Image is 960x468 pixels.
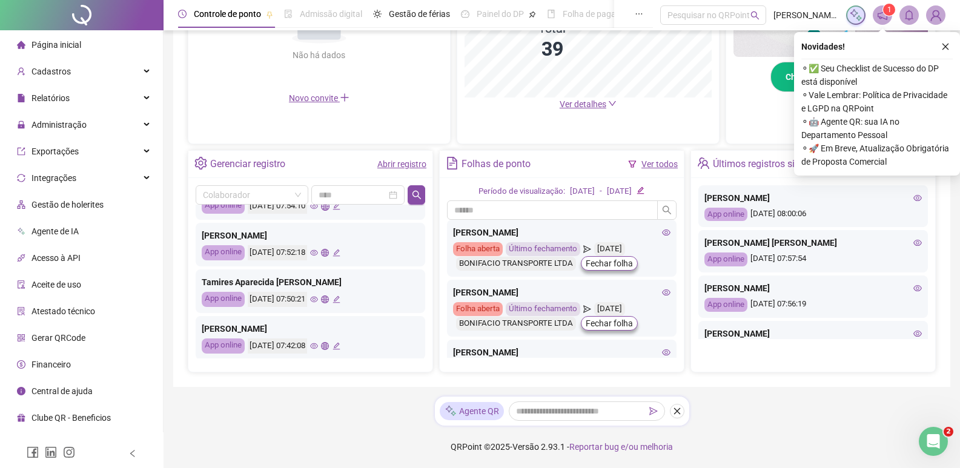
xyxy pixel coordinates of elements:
span: Reportar bug e/ou melhoria [569,442,673,452]
div: App online [704,252,747,266]
span: edit [637,186,644,194]
span: eye [310,342,318,350]
span: file [17,93,25,102]
span: send [649,407,658,415]
span: Novidades ! [801,40,845,53]
span: book [547,10,555,18]
div: [DATE] 07:42:08 [248,338,307,354]
span: notification [877,10,888,21]
img: 29781 [927,6,945,24]
span: api [17,253,25,262]
span: bell [904,10,915,21]
a: Ver detalhes down [560,99,617,109]
span: pushpin [266,11,273,18]
span: Gestão de holerites [31,200,104,209]
div: Últimos registros sincronizados [713,154,847,174]
div: Não há dados [263,48,375,62]
span: left [128,449,137,458]
div: Último fechamento [506,302,580,316]
span: apartment [17,200,25,208]
span: plus [340,93,349,102]
span: Atestado técnico [31,306,95,316]
span: eye [662,288,670,297]
span: Administração [31,120,87,130]
span: sun [373,10,382,18]
span: ellipsis [635,10,643,18]
span: eye [913,194,922,202]
span: Chega de papelada! [786,70,862,84]
span: Admissão digital [300,9,362,19]
iframe: Intercom live chat [919,427,948,456]
span: Página inicial [31,40,81,50]
div: App online [202,245,245,260]
div: [PERSON_NAME] [453,226,670,239]
span: eye [310,202,318,210]
span: Aceite de uso [31,280,81,289]
span: file-done [284,10,293,18]
div: Folha aberta [453,242,503,256]
span: file-text [446,157,458,170]
a: Abrir registro [377,159,426,169]
span: Gestão de férias [389,9,450,19]
div: Agente QR [440,402,504,420]
span: global [321,249,329,257]
div: [PERSON_NAME] [453,286,670,299]
span: linkedin [45,446,57,458]
span: global [321,295,329,303]
sup: 1 [883,4,895,16]
span: qrcode [17,333,25,341]
span: user-add [17,67,25,75]
span: [PERSON_NAME] gas [773,8,839,22]
span: eye [662,228,670,237]
div: Último fechamento [506,242,580,256]
div: [DATE] 08:00:06 [704,208,922,222]
div: [PERSON_NAME] [PERSON_NAME] [704,236,922,249]
span: edit [333,295,340,303]
span: search [412,190,422,200]
div: [PERSON_NAME] [202,322,419,335]
span: setting [194,157,207,170]
span: instagram [63,446,75,458]
span: ⚬ Vale Lembrar: Política de Privacidade e LGPD na QRPoint [801,88,953,115]
div: [PERSON_NAME] [704,282,922,295]
img: sparkle-icon.fc2bf0ac1784a2077858766a79e2daf3.svg [849,8,862,22]
span: clock-circle [178,10,187,18]
div: Período de visualização: [478,185,565,198]
div: BONIFACIO TRANSPORTE LTDA [456,317,576,331]
div: [DATE] [594,302,625,316]
span: eye [310,249,318,257]
div: [DATE] 07:50:21 [248,292,307,307]
span: pushpin [529,11,536,18]
span: Novo convite [289,93,349,103]
span: Integrações [31,173,76,183]
span: Financeiro [31,360,71,369]
span: home [17,40,25,48]
span: Painel do DP [477,9,524,19]
span: ⚬ 🤖 Agente QR: sua IA no Departamento Pessoal [801,115,953,142]
span: edit [333,249,340,257]
div: Gerenciar registro [210,154,285,174]
span: down [608,99,617,108]
span: facebook [27,446,39,458]
div: [DATE] 07:52:18 [248,245,307,260]
span: filter [628,160,637,168]
button: Chega de papelada! [770,62,891,92]
span: search [750,11,760,20]
span: Relatórios [31,93,70,103]
footer: QRPoint © 2025 - 2.93.1 - [164,426,960,468]
div: App online [202,199,245,214]
div: BONIFACIO TRANSPORTE LTDA [456,257,576,271]
div: [DATE] [607,185,632,198]
span: Versão [512,442,539,452]
span: Exportações [31,147,79,156]
div: - [600,185,602,198]
span: sync [17,173,25,182]
div: Tamires Aparecida [PERSON_NAME] [202,275,419,289]
div: [DATE] 07:57:54 [704,252,922,266]
a: Ver todos [641,159,678,169]
button: Fechar folha [581,256,638,271]
span: search [662,205,672,215]
span: team [697,157,710,170]
span: global [321,202,329,210]
span: Agente de IA [31,226,79,236]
